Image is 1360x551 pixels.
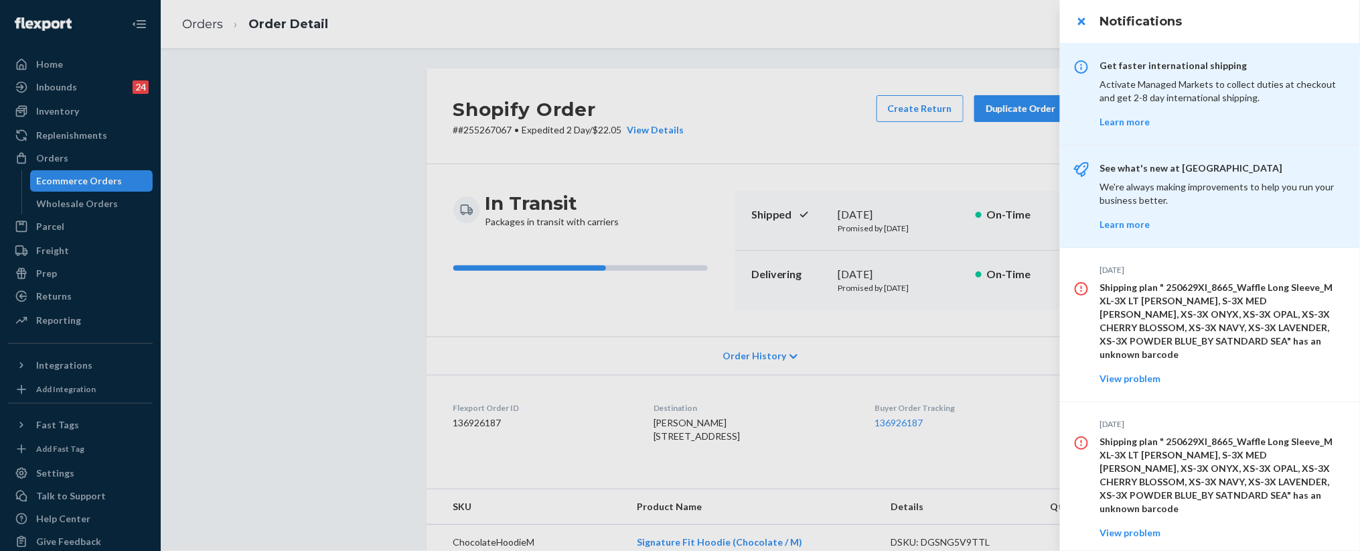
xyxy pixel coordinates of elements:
[1100,418,1344,430] p: [DATE]
[1068,8,1095,35] button: close
[1100,527,1161,538] a: View problem
[1100,435,1344,515] p: Shipping plan " 250629XI_8665_Waffle Long Sleeve_M XL-3X LT [PERSON_NAME], S-3X MED [PERSON_NAME]...
[1100,59,1344,72] p: Get faster international shipping
[1100,78,1344,105] p: Activate Managed Markets to collect duties at checkout and get 2-8 day international shipping.
[1100,373,1161,384] a: View problem
[1100,264,1344,275] p: [DATE]
[1100,281,1344,361] p: Shipping plan " 250629XI_8665_Waffle Long Sleeve_M XL-3X LT [PERSON_NAME], S-3X MED [PERSON_NAME]...
[1100,116,1150,127] a: Learn more
[1100,162,1344,175] p: See what's new at [GEOGRAPHIC_DATA]
[1100,13,1344,30] h3: Notifications
[1100,180,1344,207] p: We're always making improvements to help you run your business better.
[1100,219,1150,230] a: Learn more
